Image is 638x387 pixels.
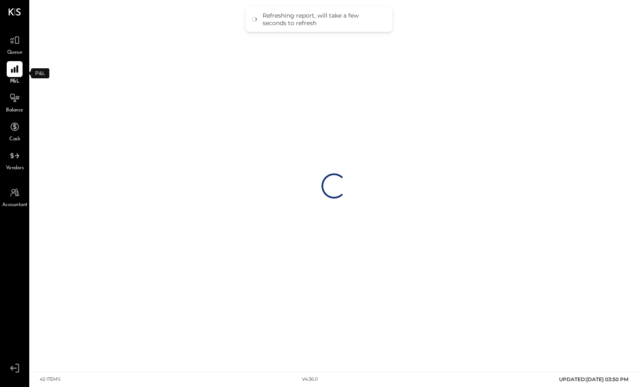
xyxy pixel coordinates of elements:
span: Accountant [2,201,28,209]
div: Refreshing report, will take a few seconds to refresh [263,12,384,27]
div: P&L [31,68,49,78]
a: Balance [0,90,29,114]
a: Vendors [0,148,29,172]
a: Accountant [0,185,29,209]
div: v 4.36.0 [302,376,318,383]
span: UPDATED: [DATE] 03:50 PM [559,376,628,382]
span: Balance [6,107,23,114]
span: P&L [10,78,20,85]
a: Cash [0,119,29,143]
span: Vendors [6,165,24,172]
span: Queue [7,49,23,57]
span: Cash [9,136,20,143]
a: Queue [0,32,29,57]
div: 42 items [40,376,61,383]
a: P&L [0,61,29,85]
